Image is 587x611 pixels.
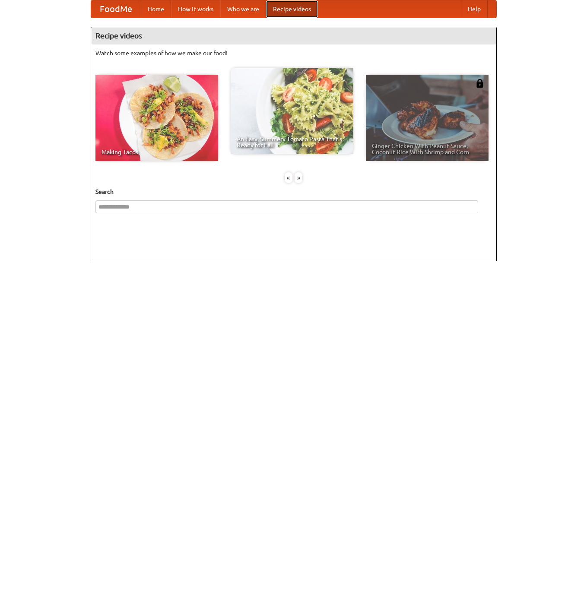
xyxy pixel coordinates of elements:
h5: Search [95,187,492,196]
a: FoodMe [91,0,141,18]
a: An Easy, Summery Tomato Pasta That's Ready for Fall [231,68,353,154]
a: Making Tacos [95,75,218,161]
p: Watch some examples of how we make our food! [95,49,492,57]
img: 483408.png [476,79,484,88]
h4: Recipe videos [91,27,496,44]
a: Who we are [220,0,266,18]
span: An Easy, Summery Tomato Pasta That's Ready for Fall [237,136,347,148]
div: « [285,172,292,183]
div: » [295,172,302,183]
a: Home [141,0,171,18]
span: Making Tacos [102,149,212,155]
a: Recipe videos [266,0,318,18]
a: Help [461,0,488,18]
a: How it works [171,0,220,18]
